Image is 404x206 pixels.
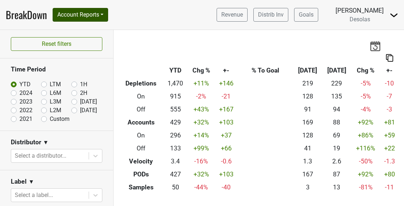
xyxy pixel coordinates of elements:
th: +- [215,64,238,77]
th: +- [380,64,399,77]
td: +146 [215,77,238,90]
td: -5 % [351,90,380,103]
td: +43 % [188,103,215,116]
a: Distrib Inv [253,8,288,22]
h3: Distributor [11,139,41,146]
th: On [119,129,163,142]
td: -11 [380,181,399,194]
td: 69 [322,129,351,142]
td: 91 [293,103,322,116]
label: [DATE] [80,97,97,106]
label: LTM [50,80,61,89]
td: 427 [163,168,188,181]
td: 88 [322,116,351,129]
td: +32 % [188,116,215,129]
label: 2023 [19,97,32,106]
span: ▼ [43,138,49,147]
td: -0.6 [215,155,238,168]
td: 87 [322,168,351,181]
td: -44 % [188,181,215,194]
a: Revenue [217,8,248,22]
label: L3M [50,97,61,106]
th: Off [119,103,163,116]
th: Samples [119,181,163,194]
label: 2022 [19,106,32,115]
td: 555 [163,103,188,116]
td: 167 [293,168,322,181]
label: [DATE] [80,106,97,115]
h3: Time Period [11,66,102,73]
button: Reset filters [11,37,102,51]
label: YTD [19,80,31,89]
td: +59 [380,129,399,142]
td: +22 [380,142,399,155]
td: -1.3 [380,155,399,168]
span: ▼ [28,177,34,186]
td: +92 % [351,168,380,181]
td: 1,470 [163,77,188,90]
td: -3 [380,103,399,116]
td: 219 [293,77,322,90]
td: 169 [293,116,322,129]
td: -81 % [351,181,380,194]
th: % To Goal [238,64,293,77]
td: 94 [322,103,351,116]
label: 2021 [19,115,32,123]
th: On [119,90,163,103]
td: +80 [380,168,399,181]
td: +86 % [351,129,380,142]
span: Desolas [350,16,370,23]
td: +103 [215,116,238,129]
div: [PERSON_NAME] [336,6,384,15]
td: 429 [163,116,188,129]
td: 229 [322,77,351,90]
td: 3 [293,181,322,194]
td: -16 % [188,155,215,168]
img: last_updated_date [370,41,381,51]
td: +99 % [188,142,215,155]
td: +32 % [188,168,215,181]
img: Copy to clipboard [386,54,393,62]
td: 296 [163,129,188,142]
td: 2.6 [322,155,351,168]
label: 1H [80,80,87,89]
td: -40 [215,181,238,194]
th: Chg % [351,64,380,77]
td: +92 % [351,116,380,129]
label: Custom [50,115,70,123]
td: -50 % [351,155,380,168]
td: -4 % [351,103,380,116]
th: [DATE] [293,64,322,77]
th: PODs [119,168,163,181]
td: -5 % [351,77,380,90]
img: Dropdown Menu [390,11,398,19]
a: BreakDown [6,7,47,22]
td: +14 % [188,129,215,142]
td: 915 [163,90,188,103]
h3: Label [11,178,27,185]
td: 3.4 [163,155,188,168]
td: 133 [163,142,188,155]
td: +81 [380,116,399,129]
th: Velocity [119,155,163,168]
td: -2 % [188,90,215,103]
th: Accounts [119,116,163,129]
td: 128 [293,90,322,103]
td: +11 % [188,77,215,90]
button: Account Reports [53,8,108,22]
th: Off [119,142,163,155]
td: 50 [163,181,188,194]
td: +116 % [351,142,380,155]
label: 2024 [19,89,32,97]
label: L6M [50,89,61,97]
td: 1.3 [293,155,322,168]
th: Chg % [188,64,215,77]
td: +103 [215,168,238,181]
th: [DATE] [322,64,351,77]
td: 13 [322,181,351,194]
td: +167 [215,103,238,116]
label: 2H [80,89,87,97]
td: +66 [215,142,238,155]
label: L2M [50,106,61,115]
td: 19 [322,142,351,155]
